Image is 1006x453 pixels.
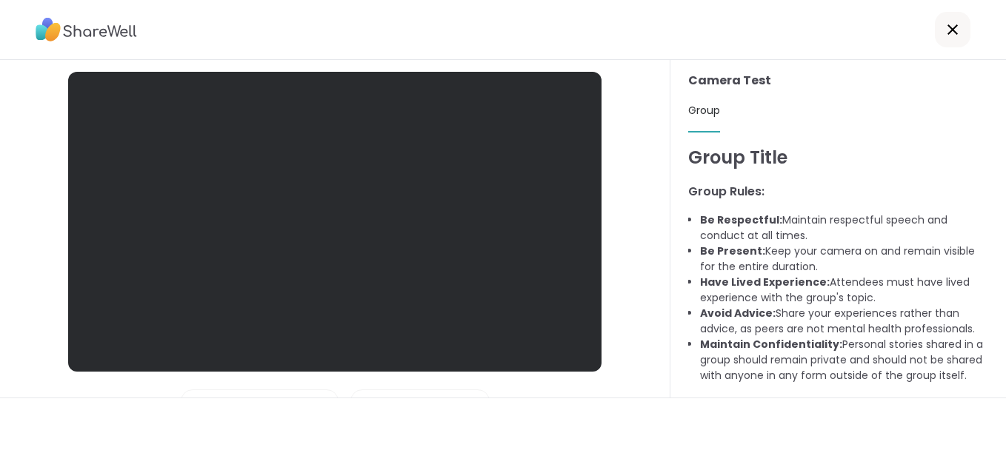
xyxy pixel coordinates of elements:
h1: Group Title [688,144,988,171]
img: ShareWell Logo [36,13,137,47]
li: Attendees must have lived experience with the group's topic. [700,275,988,306]
li: Keep your camera on and remain visible for the entire duration. [700,244,988,275]
img: Microphone [187,390,201,420]
span: | [376,390,380,420]
h3: Group Rules: [688,183,988,201]
span: Group [688,103,720,118]
b: Be Respectful: [700,212,782,227]
li: Share your experiences rather than advice, as peers are not mental health professionals. [700,306,988,337]
b: Avoid Advice: [700,306,776,321]
li: Maintain respectful speech and conduct at all times. [700,212,988,244]
b: Maintain Confidentiality: [700,337,842,352]
img: Camera [357,390,370,420]
h3: Camera Test [688,72,988,90]
span: | [207,390,210,420]
b: Have Lived Experience: [700,275,830,289]
b: Be Present: [700,244,765,258]
li: Personal stories shared in a group should remain private and should not be shared with anyone in ... [700,337,988,383]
